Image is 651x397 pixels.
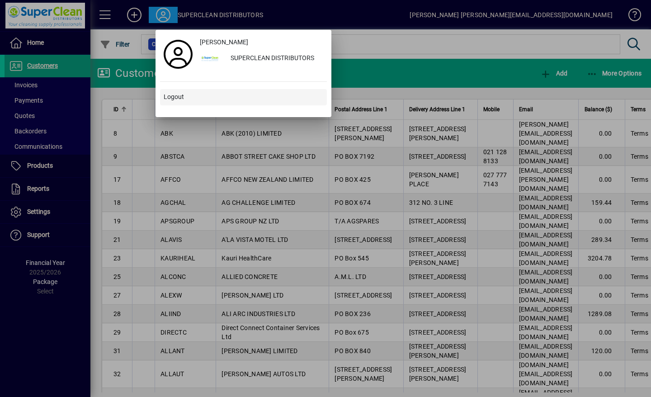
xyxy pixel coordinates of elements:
button: Logout [160,89,327,105]
span: Logout [164,92,184,102]
span: [PERSON_NAME] [200,38,248,47]
div: SUPERCLEAN DISTRIBUTORS [223,51,327,67]
a: [PERSON_NAME] [196,34,327,51]
button: SUPERCLEAN DISTRIBUTORS [196,51,327,67]
a: Profile [160,46,196,62]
